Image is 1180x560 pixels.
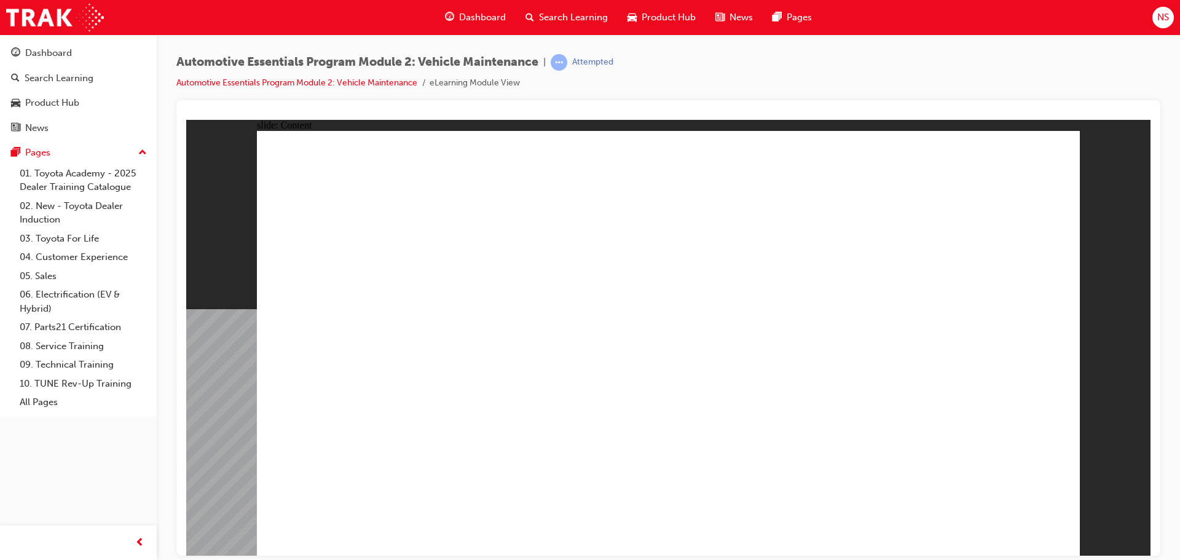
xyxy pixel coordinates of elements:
div: Pages [25,146,50,160]
span: Search Learning [539,10,608,25]
a: 04. Customer Experience [15,248,152,267]
div: News [25,121,49,135]
a: Search Learning [5,67,152,90]
span: learningRecordVerb_ATTEMPT-icon [551,54,567,71]
a: guage-iconDashboard [435,5,516,30]
a: search-iconSearch Learning [516,5,618,30]
span: Automotive Essentials Program Module 2: Vehicle Maintenance [176,55,538,69]
img: Trak [6,4,104,31]
span: pages-icon [773,10,782,25]
span: car-icon [11,98,20,109]
button: DashboardSearch LearningProduct HubNews [5,39,152,141]
a: news-iconNews [706,5,763,30]
span: Product Hub [642,10,696,25]
a: 01. Toyota Academy - 2025 Dealer Training Catalogue [15,164,152,197]
span: prev-icon [135,535,144,551]
span: search-icon [11,73,20,84]
button: NS [1152,7,1174,28]
a: Product Hub [5,92,152,114]
span: NS [1157,10,1169,25]
span: car-icon [627,10,637,25]
a: All Pages [15,393,152,412]
a: 08. Service Training [15,337,152,356]
div: Attempted [572,57,613,68]
span: | [543,55,546,69]
li: eLearning Module View [430,76,520,90]
a: 10. TUNE Rev-Up Training [15,374,152,393]
a: 07. Parts21 Certification [15,318,152,337]
button: Pages [5,141,152,164]
span: Dashboard [459,10,506,25]
span: guage-icon [11,48,20,59]
a: car-iconProduct Hub [618,5,706,30]
div: Search Learning [25,71,93,85]
a: Dashboard [5,42,152,65]
span: pages-icon [11,148,20,159]
span: guage-icon [445,10,454,25]
a: 03. Toyota For Life [15,229,152,248]
div: Product Hub [25,96,79,110]
span: news-icon [715,10,725,25]
span: search-icon [525,10,534,25]
span: Pages [787,10,812,25]
a: pages-iconPages [763,5,822,30]
span: news-icon [11,123,20,134]
a: Automotive Essentials Program Module 2: Vehicle Maintenance [176,77,417,88]
span: up-icon [138,145,147,161]
span: News [730,10,753,25]
div: Dashboard [25,46,72,60]
a: 06. Electrification (EV & Hybrid) [15,285,152,318]
a: 09. Technical Training [15,355,152,374]
a: 05. Sales [15,267,152,286]
a: 02. New - Toyota Dealer Induction [15,197,152,229]
a: News [5,117,152,140]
